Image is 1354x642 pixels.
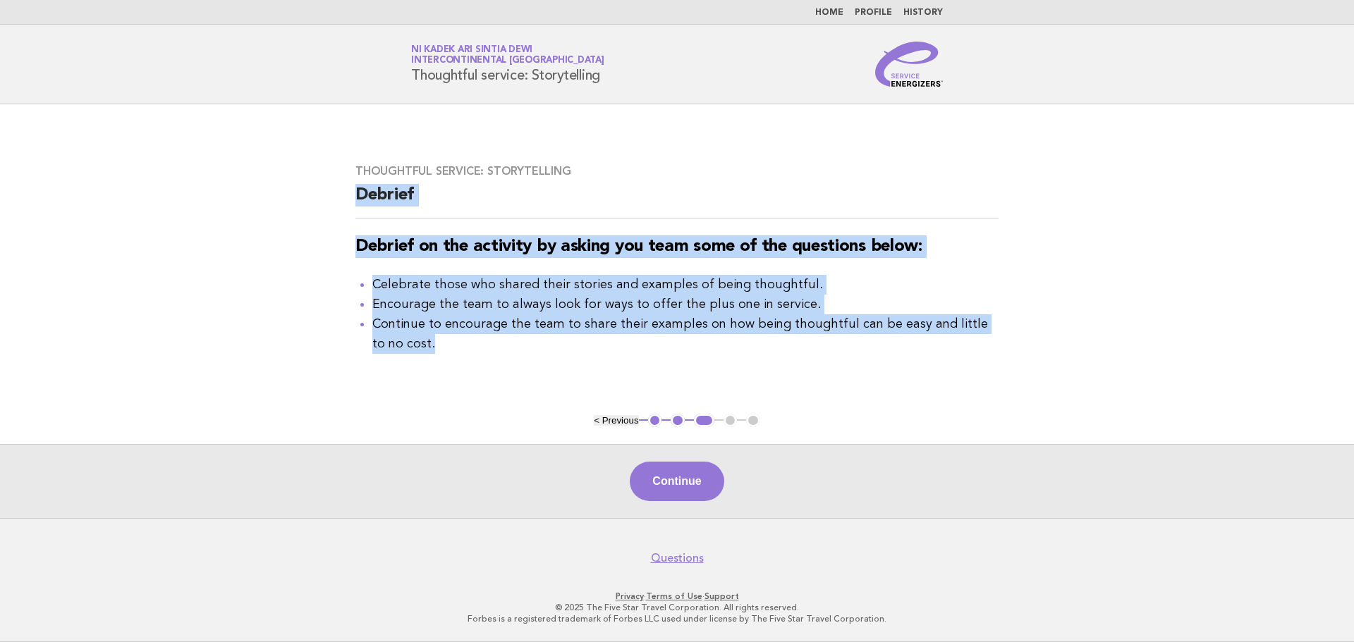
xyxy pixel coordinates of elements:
a: History [903,8,943,17]
a: Terms of Use [646,591,702,601]
h3: Thoughtful service: Storytelling [355,164,999,178]
a: Support [705,591,739,601]
strong: Debrief on the activity by asking you team some of the questions below: [355,238,922,255]
p: · · [245,591,1109,602]
li: Encourage the team to always look for ways to offer the plus one in service. [372,295,999,314]
button: 3 [694,414,714,428]
button: 1 [648,414,662,428]
li: Celebrate those who shared their stories and examples of being thoughtful. [372,275,999,295]
p: Forbes is a registered trademark of Forbes LLC used under license by The Five Star Travel Corpora... [245,613,1109,624]
h2: Debrief [355,184,999,218]
img: Service Energizers [875,42,943,87]
button: Continue [630,462,724,501]
a: Ni Kadek Ari Sintia DewiInterContinental [GEOGRAPHIC_DATA] [411,45,604,65]
button: 2 [671,414,685,428]
button: < Previous [594,415,638,426]
p: © 2025 The Five Star Travel Corporation. All rights reserved. [245,602,1109,613]
a: Privacy [616,591,644,601]
li: Continue to encourage the team to share their examples on how being thoughtful can be easy and li... [372,314,999,354]
a: Questions [651,551,704,565]
a: Profile [855,8,892,17]
span: InterContinental [GEOGRAPHIC_DATA] [411,56,604,66]
a: Home [815,8,843,17]
h1: Thoughtful service: Storytelling [411,46,604,82]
